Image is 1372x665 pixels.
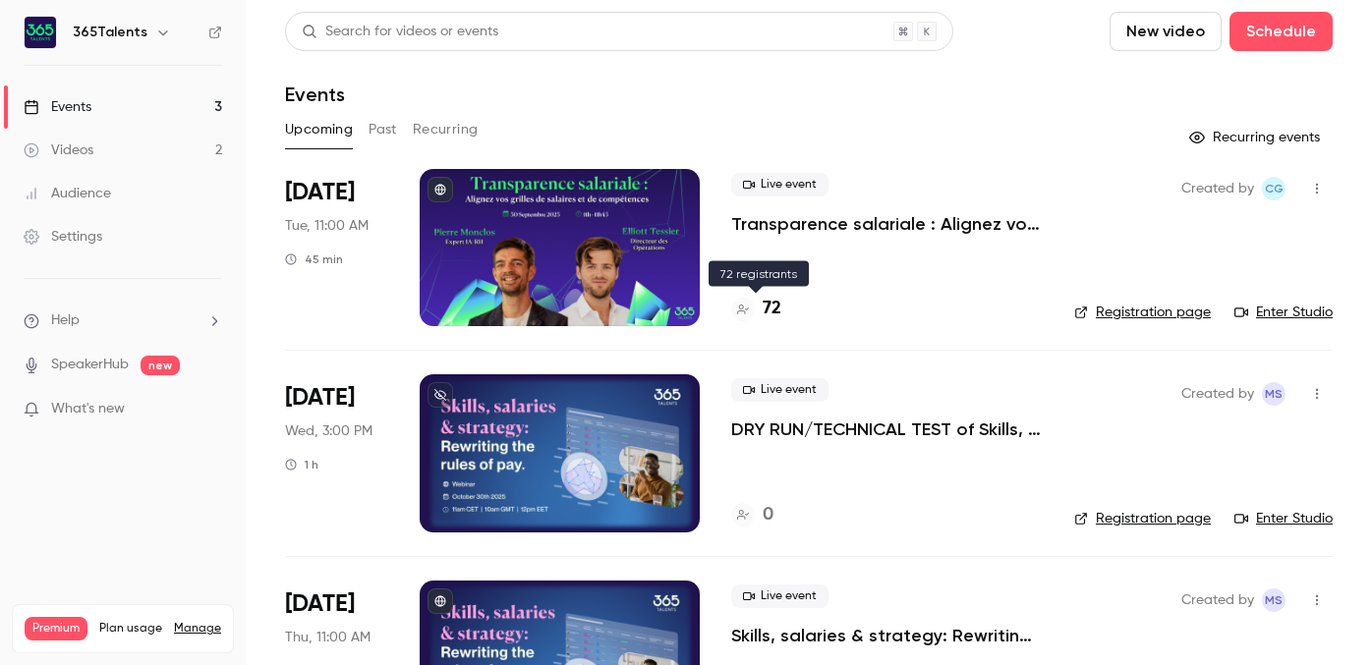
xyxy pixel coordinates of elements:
span: [DATE] [285,382,355,414]
span: Live event [731,378,829,402]
a: Skills, salaries & strategy: Rewriting the rules of pay [731,624,1043,647]
img: 365Talents [25,17,56,48]
span: Wed, 3:00 PM [285,421,372,441]
button: Recurring events [1180,122,1333,153]
span: new [141,356,180,375]
span: Help [51,310,80,331]
span: CG [1265,177,1284,200]
h4: 72 [763,296,781,322]
div: Oct 29 Wed, 3:00 PM (Europe/Paris) [285,374,388,531]
h1: Events [285,83,345,106]
span: Created by [1181,382,1254,406]
span: MS [1265,588,1283,612]
a: Registration page [1074,303,1211,322]
span: Cynthia Garcia [1262,177,1286,200]
span: Maria Salazar [1262,588,1286,612]
h4: 0 [763,502,773,528]
a: Manage [174,621,221,637]
div: Sep 30 Tue, 11:00 AM (Europe/Paris) [285,169,388,326]
span: Maria Salazar [1262,382,1286,406]
button: New video [1110,12,1222,51]
button: Upcoming [285,114,353,145]
div: Settings [24,227,102,247]
div: Search for videos or events [302,22,498,42]
a: Enter Studio [1234,509,1333,528]
button: Schedule [1229,12,1333,51]
iframe: Noticeable Trigger [199,401,222,418]
a: 0 [731,502,773,528]
span: Created by [1181,177,1254,200]
button: Past [369,114,397,145]
h6: 365Talents [73,23,147,42]
span: Live event [731,584,829,608]
button: Recurring [413,114,479,145]
div: Audience [24,184,111,203]
a: Registration page [1074,509,1211,528]
li: help-dropdown-opener [24,310,222,331]
span: [DATE] [285,588,355,620]
span: Created by [1181,588,1254,612]
div: Videos [24,140,93,160]
a: 72 [731,296,781,322]
span: Thu, 11:00 AM [285,628,371,647]
a: DRY RUN/TECHNICAL TEST of Skills, salaries & strategy: Rewriting the rules of pay [731,417,1043,441]
span: [DATE] [285,177,355,208]
span: Plan usage [99,621,162,637]
span: Live event [731,173,829,196]
a: SpeakerHub [51,355,129,375]
span: MS [1265,382,1283,406]
div: Events [24,97,91,117]
div: 45 min [285,251,343,267]
span: Premium [25,617,87,640]
div: 1 h [285,457,318,472]
span: Tue, 11:00 AM [285,216,369,236]
a: Transparence salariale : Alignez vos grilles de salaires et de compétences [731,212,1043,236]
span: What's new [51,399,125,419]
a: Enter Studio [1234,303,1333,322]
